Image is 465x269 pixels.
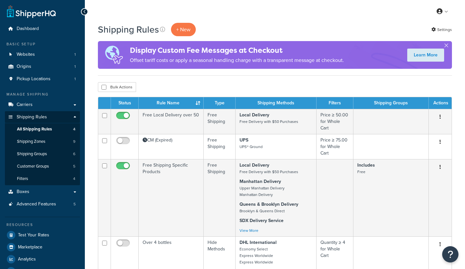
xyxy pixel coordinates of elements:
span: Shipping Rules [17,114,47,120]
td: Free Local Delivery over 50 [139,109,204,134]
strong: SDX Delivery Service [240,217,284,224]
a: Carriers [5,99,80,111]
a: Shipping Rules [5,111,80,123]
a: Marketplace [5,241,80,253]
button: Open Resource Center [442,246,458,262]
strong: Local Delivery [240,112,269,118]
small: Free Delivery with $50 Purchases [240,169,298,175]
small: Brooklyn & Queens Direct [240,208,285,214]
small: Free Delivery with $50 Purchases [240,119,298,125]
a: Origins 1 [5,61,80,73]
td: Free Shipping Specific Products [139,159,204,236]
small: UPS® Ground [240,144,263,150]
li: Origins [5,61,80,73]
span: 6 [73,151,75,157]
a: Test Your Rates [5,229,80,241]
span: Shipping Zones [17,139,45,144]
li: Advanced Features [5,198,80,210]
h4: Display Custom Fee Messages at Checkout [130,45,344,56]
td: Free Shipping [204,159,236,236]
a: View More [240,228,258,233]
li: Customer Groups [5,160,80,172]
div: Manage Shipping [5,92,80,97]
p: + New [171,23,196,36]
th: Filters [317,97,353,109]
small: Free [357,169,365,175]
td: Free Shipping [204,109,236,134]
a: Shipping Zones 9 [5,136,80,148]
span: 1 [74,64,76,69]
th: Rule Name : activate to sort column ascending [139,97,204,109]
div: Basic Setup [5,41,80,47]
th: Actions [429,97,452,109]
span: Origins [17,64,31,69]
span: 5 [73,164,75,169]
span: 4 [73,127,75,132]
span: 1 [74,76,76,82]
li: Shipping Rules [5,111,80,186]
a: Analytics [5,253,80,265]
span: Carriers [17,102,33,108]
li: All Shipping Rules [5,123,80,135]
small: Upper Manhattan Delivery Manhattan Delivery [240,185,285,198]
span: 4 [73,176,75,182]
strong: Manhattan Delivery [240,178,281,185]
span: Marketplace [18,245,42,250]
a: Dashboard [5,23,80,35]
small: Economy Select Express Worldwide Express Worldwide [240,246,273,265]
a: Websites 1 [5,49,80,61]
img: duties-banner-06bc72dcb5fe05cb3f9472aba00be2ae8eb53ab6f0d8bb03d382ba314ac3c341.png [98,41,130,69]
td: Price ≥ 50.00 for Whole Cart [317,109,353,134]
strong: Queens & Brooklyn Delivery [240,201,298,208]
span: All Shipping Rules [17,127,52,132]
li: Shipping Zones [5,136,80,148]
p: Offset tariff costs or apply a seasonal handling charge with a transparent message at checkout. [130,56,344,65]
span: 9 [73,139,75,144]
a: Advanced Features 5 [5,198,80,210]
span: Boxes [17,189,29,195]
span: Analytics [18,257,36,262]
strong: Includes [357,162,375,169]
strong: DHL International [240,239,277,246]
span: Websites [17,52,35,57]
span: Pickup Locations [17,76,51,82]
a: ShipperHQ Home [7,5,56,18]
span: Shipping Groups [17,151,47,157]
h1: Shipping Rules [98,23,159,36]
td: CM (Expired) [139,134,204,159]
th: Shipping Groups [353,97,429,109]
span: Test Your Rates [18,232,49,238]
span: Customer Groups [17,164,49,169]
span: Filters [17,176,28,182]
li: Pickup Locations [5,73,80,85]
a: Shipping Groups 6 [5,148,80,160]
a: Learn More [407,49,444,62]
th: Type [204,97,236,109]
a: Boxes [5,186,80,198]
span: 5 [73,202,76,207]
li: Filters [5,173,80,185]
span: Advanced Features [17,202,56,207]
div: Resources [5,222,80,228]
a: Settings [431,25,452,34]
strong: Local Delivery [240,162,269,169]
strong: UPS [240,137,248,143]
th: Status [111,97,139,109]
span: Dashboard [17,26,39,32]
a: Pickup Locations 1 [5,73,80,85]
a: Customer Groups 5 [5,160,80,172]
a: Filters 4 [5,173,80,185]
li: Websites [5,49,80,61]
th: Shipping Methods [236,97,317,109]
span: 1 [74,52,76,57]
td: Free Shipping [204,134,236,159]
a: All Shipping Rules 4 [5,123,80,135]
td: Price ≥ 75.00 for Whole Cart [317,134,353,159]
button: Bulk Actions [98,82,136,92]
